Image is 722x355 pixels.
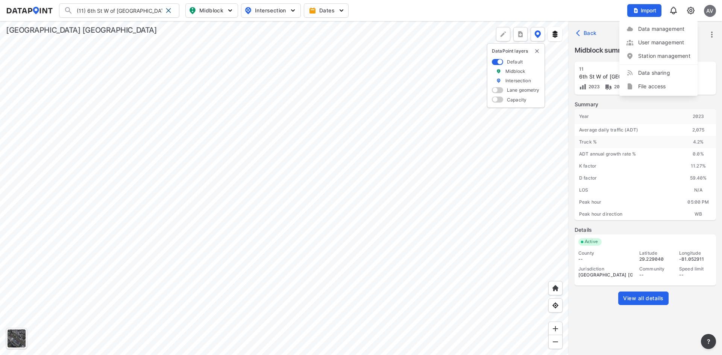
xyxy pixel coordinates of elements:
[681,109,716,124] div: 2023
[623,295,664,302] span: View all details
[531,27,545,41] button: DataPoint layers
[575,226,716,234] label: Details
[704,5,716,17] div: AV
[310,7,344,14] span: Dates
[679,272,712,278] div: --
[505,68,525,74] label: Midblock
[681,124,716,136] div: 2,075
[575,45,716,56] label: Midblock summary
[575,136,681,148] div: Truck %
[701,334,716,349] button: more
[639,272,672,278] div: --
[552,302,559,309] img: zeq5HYn9AnE9l6UmnFLPAAAAAElFTkSuQmCC
[552,325,559,332] img: ZvzfEJKXnyWIrJytrsY285QMwk63cM6Drc+sIAAAAASUVORK5CYII=
[578,272,633,278] div: [GEOGRAPHIC_DATA] [GEOGRAPHIC_DATA]
[575,27,600,39] button: Back
[226,7,234,14] img: 5YPKRKmlfpI5mqlR8AD95paCi+0kK1fRFDJSaMmawlwaeJcJwk9O2fotCW5ve9gAAAAASUVORK5CYII=
[582,238,602,246] span: Active
[548,298,563,313] div: View my location
[632,7,657,14] span: Import
[496,68,501,74] img: marker_Midblock.5ba75e30.svg
[578,29,597,37] span: Back
[627,7,665,14] a: Import
[575,101,716,108] label: Summary
[679,266,712,272] div: Speed limit
[338,7,345,14] img: 5YPKRKmlfpI5mqlR8AD95paCi+0kK1fRFDJSaMmawlwaeJcJwk9O2fotCW5ve9gAAAAASUVORK5CYII=
[575,124,681,136] div: Average daily traffic (ADT)
[548,322,563,336] div: Zoom in
[639,256,672,262] div: 29.229040
[612,84,626,89] span: 2023
[6,25,157,35] div: [GEOGRAPHIC_DATA] [GEOGRAPHIC_DATA]
[705,28,718,41] button: more
[534,48,540,54] img: close-external-leyer.3061a1c7.svg
[552,284,559,292] img: +XpAUvaXAN7GudzAAAAAElFTkSuQmCC
[505,77,531,84] label: Intersection
[534,48,540,54] button: delete
[626,39,634,46] img: user-management.fee44a48.svg
[304,3,349,18] button: Dates
[679,250,712,256] div: Longitude
[626,52,634,60] img: station-management.abf98800.svg
[73,5,162,17] input: Search
[626,52,691,60] a: Station management
[679,256,712,262] div: -81.052911
[289,7,297,14] img: 5YPKRKmlfpI5mqlR8AD95paCi+0kK1fRFDJSaMmawlwaeJcJwk9O2fotCW5ve9gAAAAASUVORK5CYII=
[244,6,253,15] img: map_pin_int.54838e6b.svg
[507,97,526,103] label: Capacity
[575,160,681,172] div: K factor
[669,6,678,15] img: 8A77J+mXikMhHQAAAAASUVORK5CYII=
[575,184,681,196] div: LOS
[681,184,716,196] div: N/A
[507,59,523,65] label: Default
[162,5,174,17] div: Clear search
[626,39,691,46] a: User management
[605,83,612,91] img: Vehicle class
[575,208,681,220] div: Peak hour direction
[185,3,238,18] button: Midblock
[575,196,681,208] div: Peak hour
[626,83,634,90] img: file-sharing.48813489.svg
[517,30,524,38] img: xqJnZQTG2JQi0x5lvmkeSNbbgIiQD62bqHG8IfrOzanD0FsRdYrij6fAAAAAElFTkSuQmCC
[579,83,587,91] img: Volume count
[587,84,600,89] span: 2023
[552,338,559,346] img: MAAAAAElFTkSuQmCC
[551,30,559,38] img: layers.ee07997e.svg
[244,6,296,15] span: Intersection
[241,3,301,18] button: Intersection
[705,337,711,346] span: ?
[189,6,233,15] span: Midblock
[578,266,633,272] div: Jurisdiction
[575,172,681,184] div: D factor
[681,208,716,220] div: WB
[639,266,672,272] div: Community
[686,6,695,15] img: cids17cp3yIFEOpj3V8A9qJSH103uA521RftCD4eeui4ksIb+krbm5XvIjxD52OS6NWLn9gAAAAAElFTkSuQmCC
[626,25,634,33] img: data-management.66d02b85.svg
[578,250,633,256] div: County
[499,30,507,38] img: +Dz8AAAAASUVORK5CYII=
[496,27,510,41] div: Polygon tool
[626,69,691,77] a: Data sharing
[6,7,53,14] img: dataPointLogo.9353c09d.svg
[513,27,528,41] button: more
[188,6,197,15] img: map_pin_mid.602f9df1.svg
[639,250,672,256] div: Latitude
[492,48,540,54] p: DataPoint layers
[534,30,541,38] img: data-point-layers.37681fc9.svg
[548,281,563,295] div: Home
[548,335,563,349] div: Zoom out
[627,4,661,17] button: Import
[548,27,562,41] button: External layers
[507,87,539,93] label: Lane geometry
[681,136,716,148] div: 4.2 %
[579,66,694,72] div: 11
[575,148,681,160] div: ADT annual growth rate %
[575,109,681,124] div: Year
[681,160,716,172] div: 11.27%
[579,73,694,80] div: 6th St W of Nova Rd [11]
[681,196,716,208] div: 05:00 PM
[626,69,634,77] img: data-sharing.aef27b25.svg
[309,7,316,14] img: calendar-gold.39a51dde.svg
[578,256,633,262] div: --
[496,77,501,84] img: marker_Intersection.6861001b.svg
